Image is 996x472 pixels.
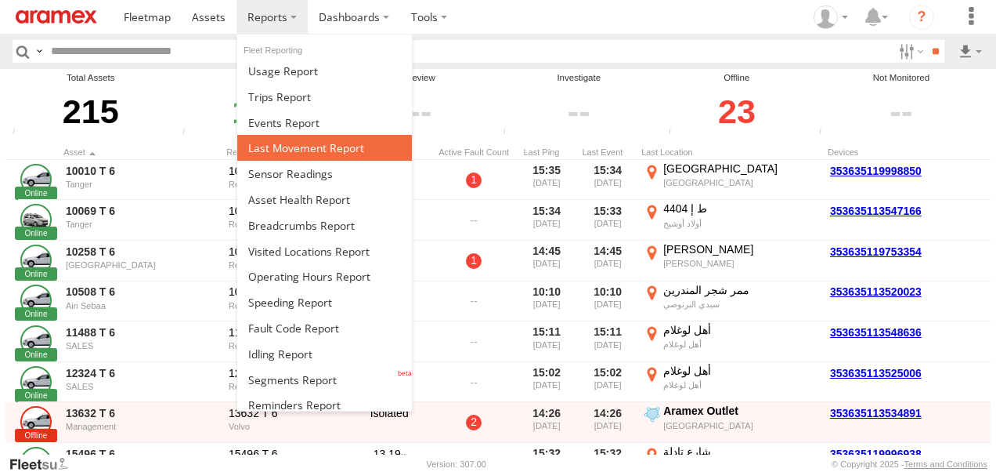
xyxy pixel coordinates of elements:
div: Renault [229,260,341,270]
div: Click to Sort [63,147,220,158]
div: أهل لوغلام [663,339,819,350]
a: 353635119998850 [830,165,922,177]
a: Segments Report [237,367,412,393]
a: 353635113525006 [830,367,922,379]
a: Terms and Conditions [904,459,987,469]
div: Review [347,71,494,85]
div: [PERSON_NAME] [663,258,819,269]
div: [GEOGRAPHIC_DATA] [663,177,819,188]
div: Click to filter by Investigate [498,85,659,139]
a: 12324 T 6 [66,366,218,380]
a: 353635113534891 [830,407,922,419]
a: 353635113548636 [830,325,982,339]
div: شارع تادلة [663,445,819,459]
div: سيدي البرنوصي [663,299,819,310]
div: Click to filter by Offline [664,85,810,139]
a: Click to View Asset Details [20,245,52,276]
div: Renault [229,341,341,350]
div: [PERSON_NAME] [663,242,819,256]
div: Last Location [641,147,821,158]
div: Active Fault Count [435,147,513,158]
a: 353635113534891 [830,406,982,420]
a: Visit our Website [9,456,81,472]
div: 10:10 [DATE] [580,283,635,321]
div: Click to Sort [580,147,635,158]
div: Offline [664,71,810,85]
div: [GEOGRAPHIC_DATA] [663,162,819,176]
div: 15:02 [DATE] [580,364,635,401]
div: ممر شجر المندرين [663,283,819,297]
div: ط إ 4404 [663,202,819,216]
div: 10069 T 6 [229,204,341,218]
a: 10069 T 6 [66,204,218,218]
a: Breadcrumbs Report [237,212,412,238]
div: [GEOGRAPHIC_DATA] [663,420,819,431]
div: 15:02 [DATE] [519,364,574,401]
i: ? [909,5,934,30]
a: Click to View Asset Details [20,164,52,195]
a: 10508 T 6 [66,285,218,299]
a: Fleet Speed Report [237,289,412,315]
a: 13632 T 6 [66,406,218,420]
a: Click to View Asset Details [20,406,52,438]
div: 10010 T 6 [229,164,341,178]
a: Asset Health Report [237,187,412,212]
img: aramex-logo.svg [16,10,97,24]
div: Click to Sort [226,147,344,158]
div: 14:45 [DATE] [580,242,635,280]
div: 15:33 [DATE] [580,202,635,239]
div: 14:26 [DATE] [519,404,574,441]
div: 215 [8,85,173,139]
a: 353635119753354 [830,245,982,259]
div: Renault [229,180,341,189]
a: 353635119996938 [830,448,922,460]
div: 15:11 [DATE] [580,323,635,361]
a: 10010 T 6 [66,164,218,178]
a: Fault Code Report [237,315,412,341]
div: Management [66,422,218,431]
div: The health of these assets types is not monitored. [814,127,838,139]
a: 353635113520023 [830,285,982,299]
a: Visited Locations Report [237,238,412,264]
div: 10508 T 6 [229,285,341,299]
div: SALES [66,382,218,391]
a: 353635119998850 [830,164,982,178]
div: Number of assets that have communicated at least once in the last 6hrs [178,127,201,139]
div: 14:45 [DATE] [519,242,574,280]
div: 14:26 [DATE] [580,404,635,441]
a: Idling Report [237,341,412,367]
a: 353635113547166 [830,204,982,218]
div: 12324 T 6 [229,366,341,380]
label: Export results as... [957,40,983,63]
a: 353635113525006 [830,366,982,380]
div: Click to filter by Online [178,85,342,139]
a: 353635113520023 [830,285,922,298]
div: 15:34 [DATE] [580,162,635,199]
a: Trips Report [237,84,412,110]
div: Ain Sebaa [66,301,218,310]
a: 1 [466,253,482,269]
div: Tanger [66,220,218,229]
div: 10:10 [DATE] [519,283,574,321]
a: Last Movement Report [237,135,412,161]
a: 2 [466,415,482,430]
div: 15:35 [DATE] [519,162,574,199]
a: Asset Operating Hours Report [237,263,412,289]
div: أهل لوغلام [663,323,819,337]
a: 10258 T 6 [66,245,218,259]
a: Click to View Asset Details [20,285,52,316]
a: Usage Report [237,58,412,84]
a: Click to View Asset Details [20,366,52,398]
div: Renault [229,301,341,310]
a: 1 [466,172,482,188]
div: Version: 307.00 [427,459,486,469]
label: Click to View Event Location [641,162,821,199]
div: Click to Sort [519,147,574,158]
div: Total number of Enabled and Paused Assets [8,127,31,139]
div: 15:34 [DATE] [519,202,574,239]
div: Online [178,71,342,85]
a: Sensor Readings [237,161,412,187]
label: Click to View Event Location [641,364,821,401]
div: أهل لوغلام [663,379,819,390]
div: SALES [66,341,218,350]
